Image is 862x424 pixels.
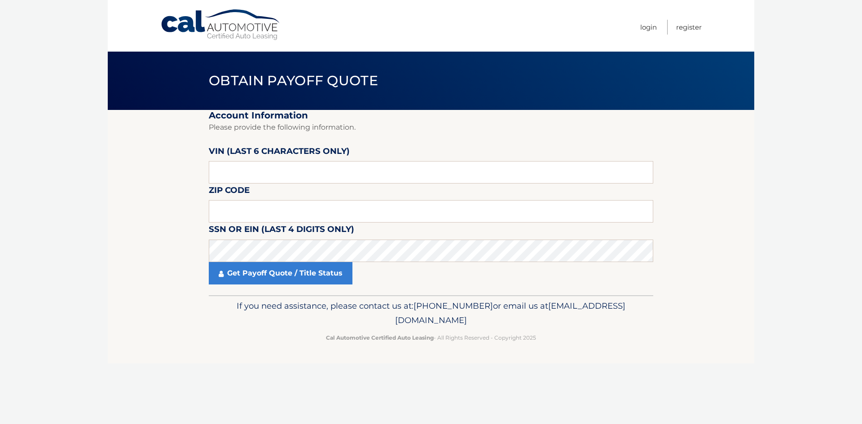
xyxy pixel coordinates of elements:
span: [PHONE_NUMBER] [413,301,493,311]
a: Login [640,20,657,35]
strong: Cal Automotive Certified Auto Leasing [326,334,434,341]
a: Cal Automotive [160,9,281,41]
label: SSN or EIN (last 4 digits only) [209,223,354,239]
a: Get Payoff Quote / Title Status [209,262,352,284]
p: Please provide the following information. [209,121,653,134]
p: - All Rights Reserved - Copyright 2025 [215,333,647,342]
h2: Account Information [209,110,653,121]
a: Register [676,20,702,35]
label: VIN (last 6 characters only) [209,144,350,161]
span: Obtain Payoff Quote [209,72,378,89]
p: If you need assistance, please contact us at: or email us at [215,299,647,328]
label: Zip Code [209,184,250,200]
